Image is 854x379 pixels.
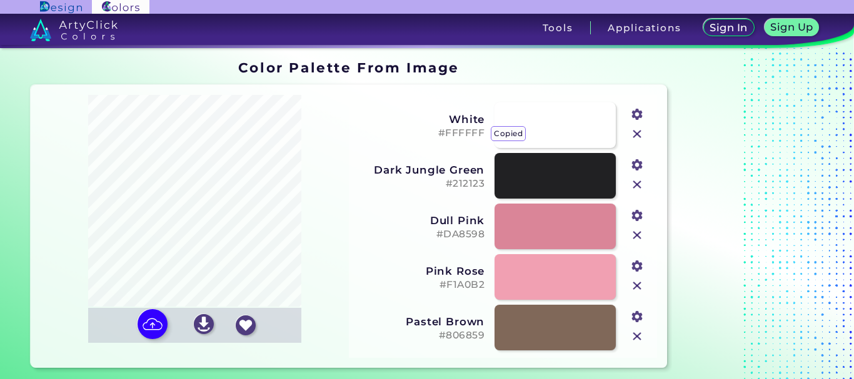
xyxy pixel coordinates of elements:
[357,214,485,227] h3: Dull Pink
[357,265,485,277] h3: Pink Rose
[238,58,460,77] h1: Color Palette From Image
[40,1,82,13] img: ArtyClick Design logo
[357,127,485,139] h5: #FFFFFF
[236,315,256,335] img: icon_favourite_white.svg
[357,229,485,240] h5: #DA8598
[608,23,681,32] h3: Applications
[30,19,118,41] img: logo_artyclick_colors_white.svg
[711,23,745,32] h5: Sign In
[629,328,645,345] img: icon_close.svg
[629,278,645,294] img: icon_close.svg
[357,164,485,176] h3: Dark Jungle Green
[629,126,645,142] img: icon_close.svg
[491,126,526,141] p: copied
[629,177,645,193] img: icon_close.svg
[194,314,214,334] img: icon_download_white.svg
[357,279,485,291] h5: #F1A0B2
[672,56,828,373] iframe: Advertisement
[543,23,573,32] h3: Tools
[357,330,485,342] h5: #806859
[706,20,752,36] a: Sign In
[357,178,485,190] h5: #212123
[357,113,485,126] h3: White
[138,309,168,339] img: icon picture
[629,227,645,244] img: icon_close.svg
[357,315,485,328] h3: Pastel Brown
[767,20,816,36] a: Sign Up
[773,22,811,32] h5: Sign Up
